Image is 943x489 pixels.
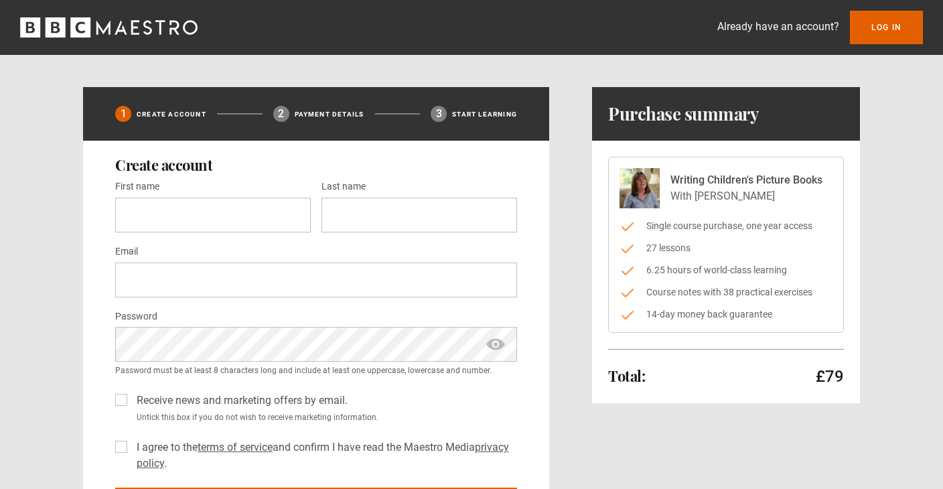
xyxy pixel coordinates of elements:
label: Password [115,309,157,325]
label: Email [115,244,138,260]
p: Create Account [137,109,206,119]
p: Writing Children's Picture Books [670,172,822,188]
p: Already have an account? [717,19,839,35]
p: Payment details [295,109,364,119]
p: £79 [816,366,844,387]
label: Last name [321,179,366,195]
small: Untick this box if you do not wish to receive marketing information. [131,411,517,423]
p: Start learning [452,109,517,119]
div: 2 [273,106,289,122]
div: 1 [115,106,131,122]
label: First name [115,179,159,195]
label: I agree to the and confirm I have read the Maestro Media . [131,439,517,472]
a: Log In [850,11,923,44]
h1: Purchase summary [608,103,759,125]
li: Single course purchase, one year access [620,219,832,233]
h2: Total: [608,368,645,384]
small: Password must be at least 8 characters long and include at least one uppercase, lowercase and num... [115,364,517,376]
li: 6.25 hours of world-class learning [620,263,832,277]
p: With [PERSON_NAME] [670,188,822,204]
li: Course notes with 38 practical exercises [620,285,832,299]
svg: BBC Maestro [20,17,198,38]
span: show password [485,327,506,362]
li: 27 lessons [620,241,832,255]
div: 3 [431,106,447,122]
h2: Create account [115,157,517,173]
label: Receive news and marketing offers by email. [131,393,348,409]
li: 14-day money back guarantee [620,307,832,322]
a: terms of service [198,441,273,453]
